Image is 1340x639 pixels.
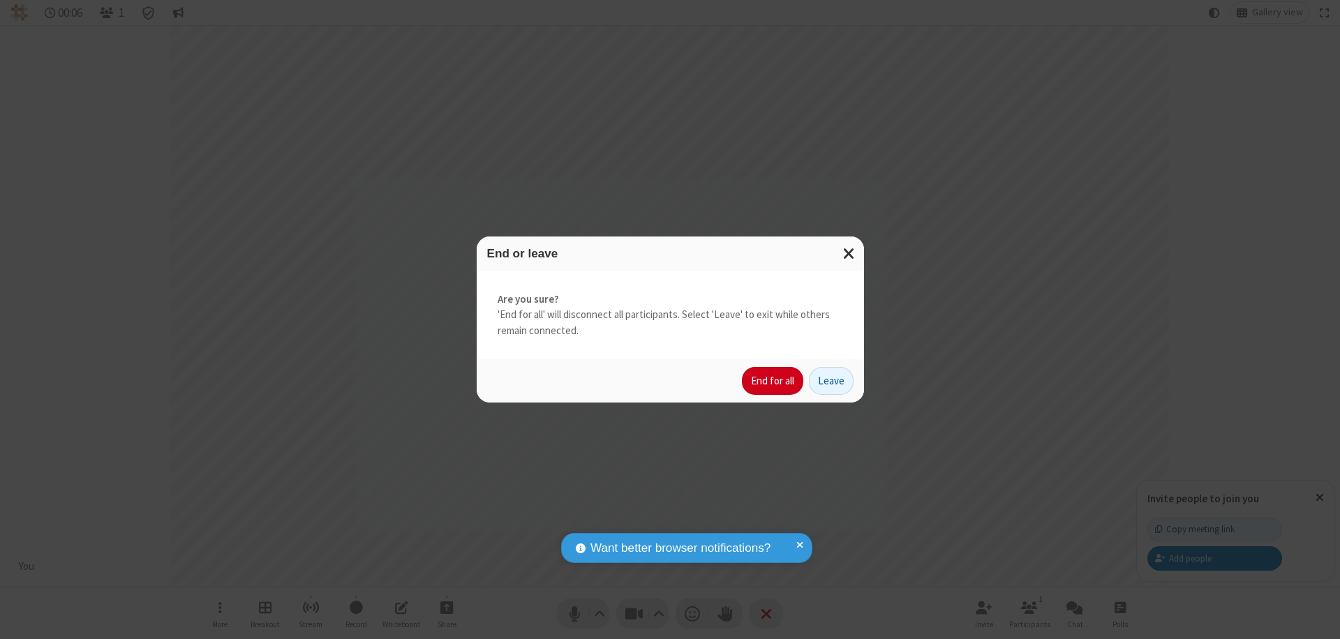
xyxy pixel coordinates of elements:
button: End for all [742,367,803,395]
span: Want better browser notifications? [590,539,770,557]
div: 'End for all' will disconnect all participants. Select 'Leave' to exit while others remain connec... [477,271,864,360]
h3: End or leave [487,247,854,260]
button: Leave [809,367,854,395]
button: Close modal [835,236,864,271]
strong: Are you sure? [498,292,843,308]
